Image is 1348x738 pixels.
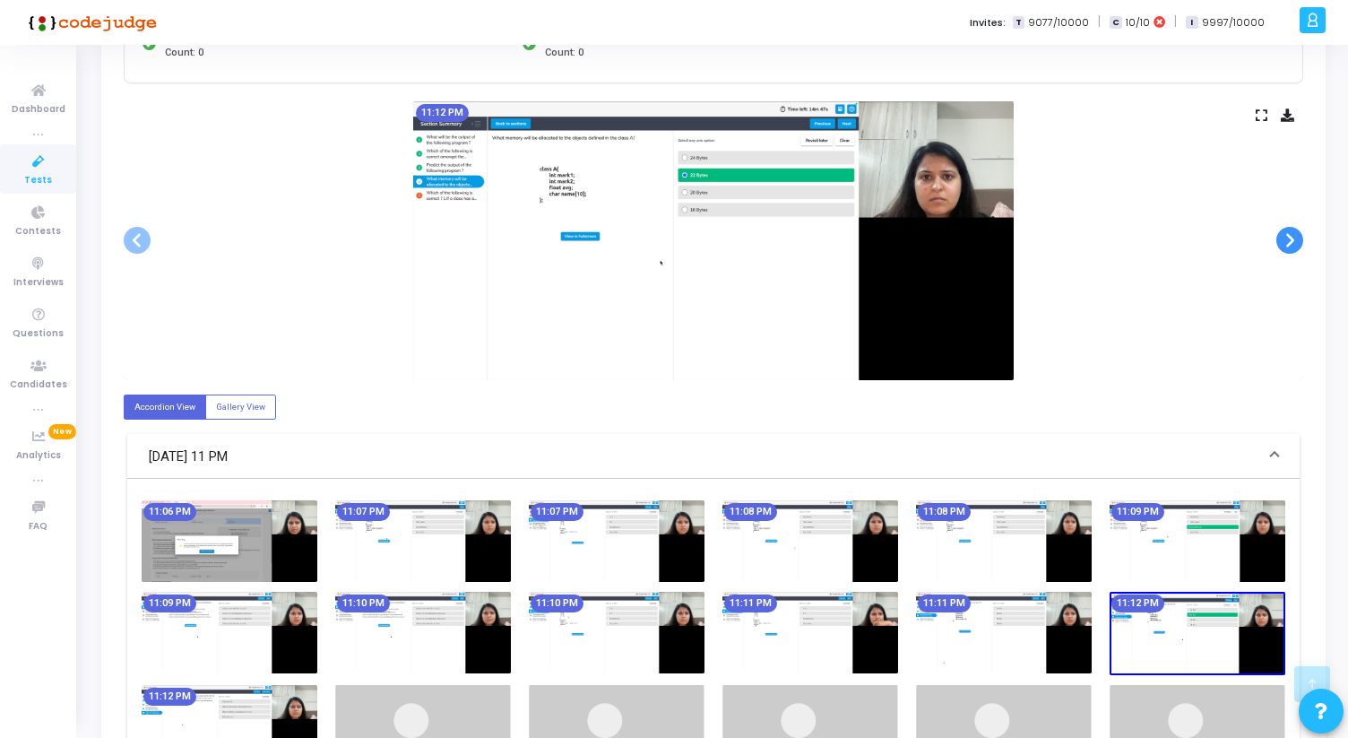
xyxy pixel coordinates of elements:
[143,503,196,521] mat-chip: 11:06 PM
[1028,15,1089,30] span: 9077/10000
[142,500,317,582] img: screenshot-1757439407735.jpeg
[13,326,64,342] span: Questions
[1098,13,1101,31] span: |
[916,592,1092,673] img: screenshot-1757439707854.jpeg
[531,595,583,612] mat-chip: 11:10 PM
[722,500,898,582] img: screenshot-1757439497893.jpeg
[29,519,48,534] span: FAQ
[413,101,1014,380] img: screenshot-1757439737849.jpeg
[1110,16,1121,30] span: C
[724,595,777,612] mat-chip: 11:11 PM
[918,503,971,521] mat-chip: 11:08 PM
[10,378,67,393] span: Candidates
[143,595,196,612] mat-chip: 11:09 PM
[1186,16,1197,30] span: I
[531,503,583,521] mat-chip: 11:07 PM
[337,595,390,612] mat-chip: 11:10 PM
[165,46,203,61] span: Count: 0
[529,592,704,673] img: screenshot-1757439647768.jpeg
[149,447,1257,467] mat-panel-title: [DATE] 11 PM
[335,500,511,582] img: screenshot-1757439437846.jpeg
[1111,595,1164,612] mat-chip: 11:12 PM
[124,395,206,419] label: Accordion View
[1013,16,1024,30] span: T
[529,500,704,582] img: screenshot-1757439467804.jpeg
[416,104,469,122] mat-chip: 11:12 PM
[916,500,1092,582] img: screenshot-1757439527892.jpeg
[722,592,898,673] img: screenshot-1757439677767.jpeg
[16,448,61,464] span: Analytics
[15,224,61,239] span: Contests
[13,275,64,291] span: Interviews
[724,503,777,521] mat-chip: 11:08 PM
[48,424,76,439] span: New
[337,503,390,521] mat-chip: 11:07 PM
[127,434,1300,479] mat-expansion-panel-header: [DATE] 11 PM
[335,592,511,673] img: screenshot-1757439617853.jpeg
[1110,500,1285,582] img: screenshot-1757439557845.jpeg
[918,595,971,612] mat-chip: 11:11 PM
[970,15,1006,30] label: Invites:
[143,688,196,706] mat-chip: 11:12 PM
[1202,15,1265,30] span: 9997/10000
[1174,13,1177,31] span: |
[142,592,317,673] img: screenshot-1757439587800.jpeg
[1126,15,1150,30] span: 10/10
[1111,503,1164,521] mat-chip: 11:09 PM
[22,4,157,40] img: logo
[24,173,52,188] span: Tests
[1110,592,1285,675] img: screenshot-1757439737849.jpeg
[205,395,276,419] label: Gallery View
[545,46,583,61] span: Count: 0
[12,102,65,117] span: Dashboard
